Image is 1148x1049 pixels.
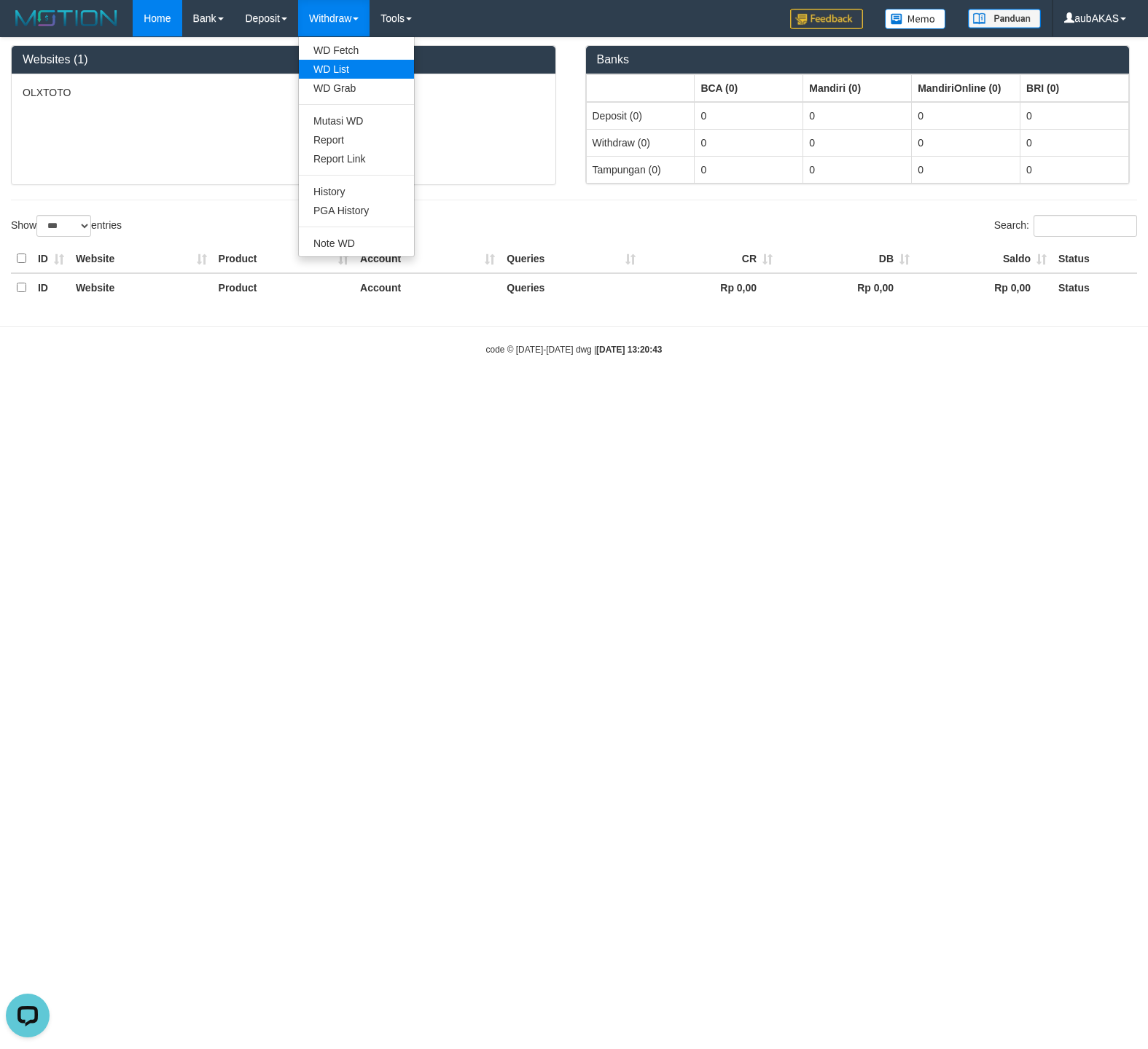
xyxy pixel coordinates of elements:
[1020,102,1129,130] td: 0
[6,6,50,50] button: Open LiveChat chat widget
[912,129,1020,156] td: 0
[1020,129,1129,156] td: 0
[23,85,544,100] p: OLXTOTO
[586,156,695,183] td: Tampungan (0)
[968,9,1041,28] img: panduan.png
[915,273,1053,302] th: Rp 0,00
[32,273,70,302] th: ID
[912,102,1020,130] td: 0
[11,215,122,237] label: Show entries
[790,9,863,29] img: Feedback.jpg
[299,182,414,201] a: History
[1020,74,1129,102] th: Group: activate to sort column ascending
[641,273,778,302] th: Rp 0,00
[11,7,122,29] img: MOTION_logo.png
[695,102,803,130] td: 0
[70,273,213,302] th: Website
[803,74,912,102] th: Group: activate to sort column ascending
[299,60,414,79] a: WD List
[32,245,70,273] th: ID
[299,79,414,98] a: WD Grab
[36,215,91,237] select: Showentries
[803,102,912,130] td: 0
[1053,273,1137,302] th: Status
[778,245,915,273] th: DB
[803,156,912,183] td: 0
[695,74,803,102] th: Group: activate to sort column ascending
[695,129,803,156] td: 0
[915,245,1053,273] th: Saldo
[501,273,641,302] th: Queries
[695,156,803,183] td: 0
[778,273,915,302] th: Rp 0,00
[803,129,912,156] td: 0
[1034,215,1137,237] input: Search:
[354,273,501,302] th: Account
[23,53,544,66] h3: Websites (1)
[354,245,501,273] th: Account
[299,234,414,253] a: Note WD
[597,53,1119,66] h3: Banks
[641,245,778,273] th: CR
[1020,156,1129,183] td: 0
[70,245,213,273] th: Website
[586,129,695,156] td: Withdraw (0)
[885,9,946,29] img: Button%20Memo.svg
[586,74,695,102] th: Group: activate to sort column ascending
[912,156,1020,183] td: 0
[299,41,414,60] a: WD Fetch
[299,130,414,149] a: Report
[486,345,663,355] small: code © [DATE]-[DATE] dwg |
[994,215,1137,237] label: Search:
[912,74,1020,102] th: Group: activate to sort column ascending
[586,102,695,130] td: Deposit (0)
[596,345,662,355] strong: [DATE] 13:20:43
[213,245,355,273] th: Product
[299,149,414,168] a: Report Link
[299,111,414,130] a: Mutasi WD
[213,273,355,302] th: Product
[1053,245,1137,273] th: Status
[299,201,414,220] a: PGA History
[501,245,641,273] th: Queries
